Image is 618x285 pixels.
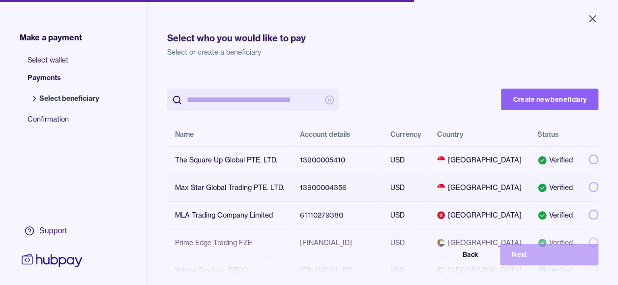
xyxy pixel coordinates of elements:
span: [GEOGRAPHIC_DATA] [437,210,522,220]
td: 61110279380 [292,201,383,229]
a: Support [20,221,85,241]
div: Verified [537,183,573,192]
button: Back [392,244,490,265]
div: Verified [537,155,573,165]
td: USD [383,201,429,229]
span: [GEOGRAPHIC_DATA] [437,265,522,275]
td: USD [383,256,429,284]
div: MLA Trading Company Limited [175,210,284,220]
td: USD [383,229,429,256]
button: Create new beneficiary [501,89,598,110]
span: Make a payment [20,32,82,43]
div: Verified [537,210,573,220]
td: USD [383,146,429,174]
button: Close [575,8,610,30]
div: Verified [537,265,573,275]
th: Currency [383,123,429,146]
th: Country [429,123,530,146]
span: Payments [28,73,109,91]
div: Max Star Global Trading PTE. LTD. [175,183,284,192]
span: [GEOGRAPHIC_DATA] [437,183,522,192]
div: The Square Up Global PTE. LTD. [175,155,284,165]
th: Status [530,123,581,146]
td: [FINANCIAL_ID] [292,256,383,284]
div: Velmor Trading - FZCO [175,265,284,275]
h1: Select who you would like to pay [167,32,598,45]
div: Support [39,225,67,236]
div: Verified [537,238,573,248]
span: [GEOGRAPHIC_DATA] [437,155,522,165]
div: Prime Edge Trading FZE [175,238,284,248]
td: 13900004356 [292,174,383,201]
span: [GEOGRAPHIC_DATA] [437,238,522,248]
td: USD [383,174,429,201]
span: Confirmation [28,114,109,132]
td: [FINANCIAL_ID] [292,229,383,256]
input: search [187,89,320,111]
td: 13900005410 [292,146,383,174]
th: Account details [292,123,383,146]
span: Select wallet [28,55,109,73]
p: Select or create a beneficiary [167,47,598,57]
th: Name [167,123,292,146]
span: Select beneficiary [39,94,99,103]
